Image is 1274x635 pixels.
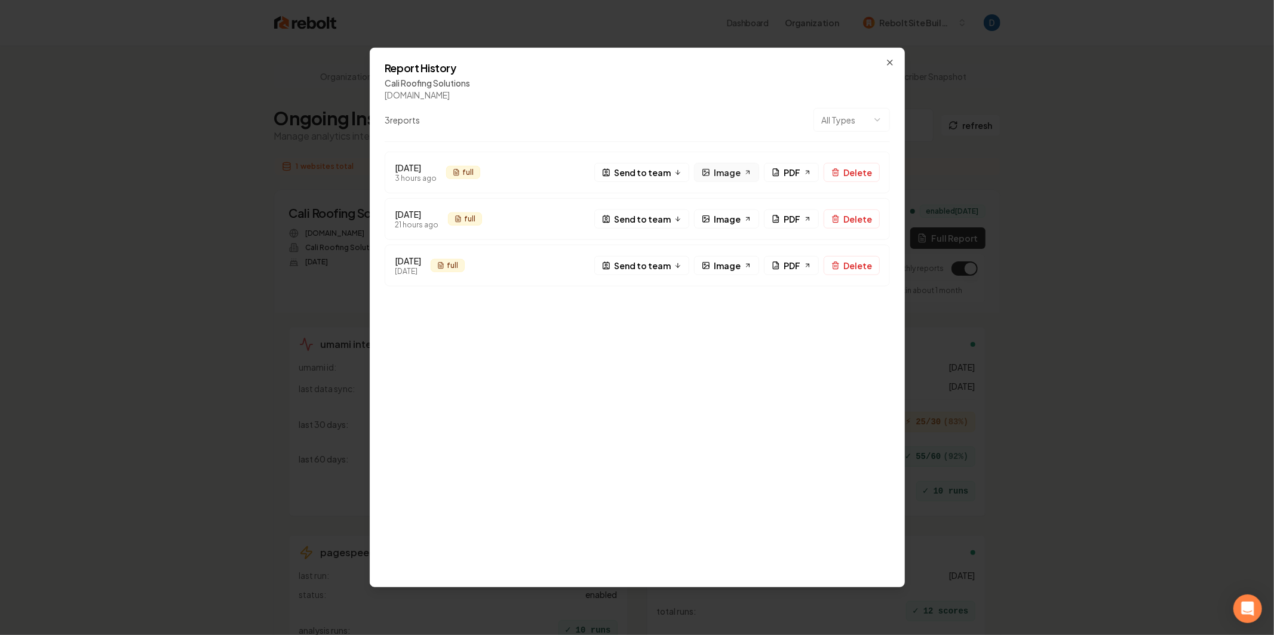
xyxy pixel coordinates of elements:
[714,212,741,225] span: Image
[447,261,458,270] span: full
[395,162,437,174] div: [DATE]
[462,168,474,177] span: full
[824,256,880,275] button: Delete
[843,166,872,178] span: Delete
[824,163,880,182] button: Delete
[843,259,872,272] span: Delete
[764,163,819,182] a: PDF
[764,209,819,229] a: PDF
[385,114,420,126] div: 3 report s
[694,163,759,182] a: Image
[843,212,872,225] span: Delete
[824,209,880,229] button: Delete
[694,209,759,229] a: Image
[395,267,421,276] div: [DATE]
[385,89,890,101] div: [DOMAIN_NAME]
[784,259,800,272] span: PDF
[395,174,437,183] div: 3 hours ago
[764,256,819,275] a: PDF
[614,166,671,178] span: Send to team
[594,163,689,182] button: Send to team
[594,209,689,229] button: Send to team
[594,256,689,275] button: Send to team
[714,259,741,272] span: Image
[614,259,671,272] span: Send to team
[694,256,759,275] a: Image
[714,166,741,178] span: Image
[395,220,438,230] div: 21 hours ago
[784,166,800,178] span: PDF
[385,63,890,73] h2: Report History
[395,208,438,220] div: [DATE]
[784,212,800,225] span: PDF
[385,77,890,89] div: Cali Roofing Solutions
[395,255,421,267] div: [DATE]
[464,214,475,224] span: full
[614,212,671,225] span: Send to team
